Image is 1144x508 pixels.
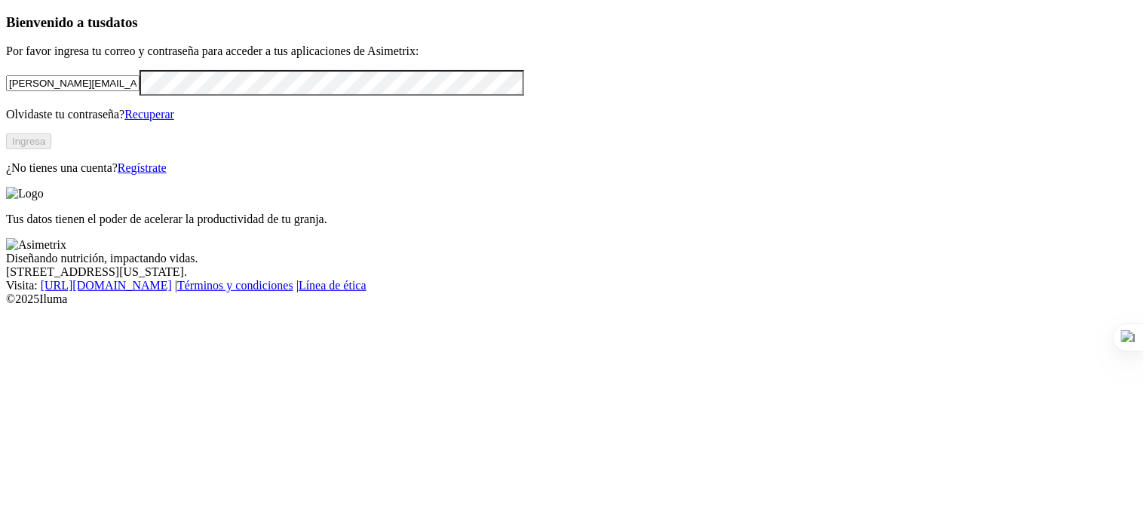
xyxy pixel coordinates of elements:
a: Recuperar [124,108,174,121]
p: ¿No tienes una cuenta? [6,161,1138,175]
p: Por favor ingresa tu correo y contraseña para acceder a tus aplicaciones de Asimetrix: [6,44,1138,58]
a: [URL][DOMAIN_NAME] [41,279,172,292]
div: Visita : | | [6,279,1138,292]
a: Términos y condiciones [177,279,293,292]
h3: Bienvenido a tus [6,14,1138,31]
span: datos [106,14,138,30]
div: [STREET_ADDRESS][US_STATE]. [6,265,1138,279]
p: Tus datos tienen el poder de acelerar la productividad de tu granja. [6,213,1138,226]
div: Diseñando nutrición, impactando vidas. [6,252,1138,265]
button: Ingresa [6,133,51,149]
a: Línea de ética [299,279,367,292]
div: © 2025 Iluma [6,292,1138,306]
img: Asimetrix [6,238,66,252]
input: Tu correo [6,75,140,91]
img: Logo [6,187,44,200]
p: Olvidaste tu contraseña? [6,108,1138,121]
a: Regístrate [118,161,167,174]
